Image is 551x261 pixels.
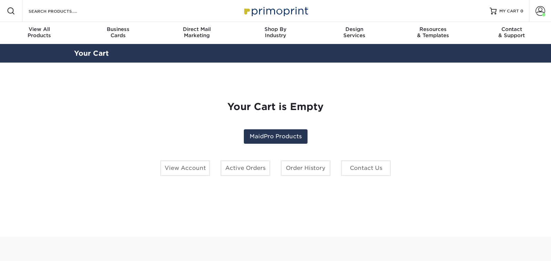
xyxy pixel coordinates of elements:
[394,26,472,39] div: & Templates
[315,22,394,44] a: DesignServices
[394,22,472,44] a: Resources& Templates
[499,8,519,14] span: MY CART
[244,129,308,144] a: MaidPro Products
[79,26,158,32] span: Business
[281,160,331,176] a: Order History
[74,49,109,57] a: Your Cart
[157,26,236,32] span: Direct Mail
[157,26,236,39] div: Marketing
[79,26,158,39] div: Cards
[80,101,471,113] h1: Your Cart is Empty
[315,26,394,32] span: Design
[472,22,551,44] a: Contact& Support
[341,160,391,176] a: Contact Us
[28,7,95,15] input: SEARCH PRODUCTS.....
[520,9,523,13] span: 0
[472,26,551,39] div: & Support
[160,160,210,176] a: View Account
[236,26,315,32] span: Shop By
[220,160,270,176] a: Active Orders
[472,26,551,32] span: Contact
[315,26,394,39] div: Services
[157,22,236,44] a: Direct MailMarketing
[241,3,310,18] img: Primoprint
[236,22,315,44] a: Shop ByIndustry
[394,26,472,32] span: Resources
[236,26,315,39] div: Industry
[79,22,158,44] a: BusinessCards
